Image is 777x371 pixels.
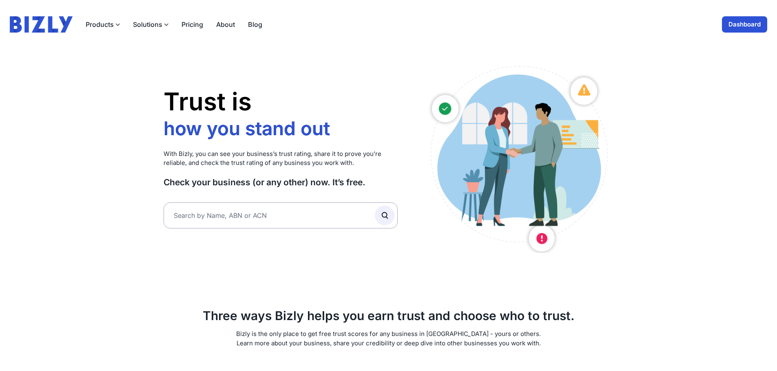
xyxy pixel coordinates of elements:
[164,87,252,116] span: Trust is
[86,20,120,29] button: Products
[216,20,235,29] a: About
[133,20,168,29] button: Solutions
[164,202,398,228] input: Search by Name, ABN or ACN
[182,20,203,29] a: Pricing
[164,117,334,140] li: how you stand out
[164,140,334,164] li: who you work with
[164,329,614,348] p: Bizly is the only place to get free trust scores for any business in [GEOGRAPHIC_DATA] - yours or...
[422,62,613,253] img: Australian small business owners illustration
[164,308,614,323] h2: Three ways Bizly helps you earn trust and choose who to trust.
[164,149,398,168] p: With Bizly, you can see your business’s trust rating, share it to prove you’re reliable, and chec...
[722,16,767,33] a: Dashboard
[248,20,262,29] a: Blog
[164,177,398,188] h3: Check your business (or any other) now. It’s free.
